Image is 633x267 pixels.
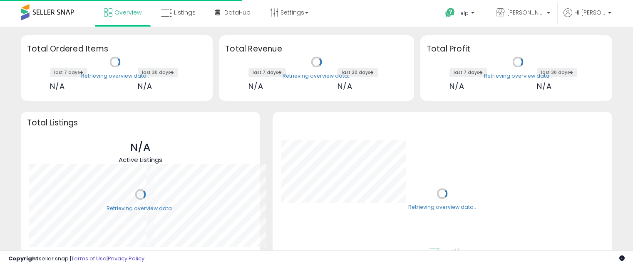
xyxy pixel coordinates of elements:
[507,8,544,17] span: [PERSON_NAME] International
[114,8,141,17] span: Overview
[408,204,476,211] div: Retrieving overview data..
[439,1,483,27] a: Help
[174,8,196,17] span: Listings
[484,72,552,80] div: Retrieving overview data..
[107,205,174,212] div: Retrieving overview data..
[457,10,469,17] span: Help
[81,72,149,80] div: Retrieving overview data..
[563,8,611,27] a: Hi [PERSON_NAME]
[574,8,606,17] span: Hi [PERSON_NAME]
[283,72,350,80] div: Retrieving overview data..
[445,7,455,18] i: Get Help
[224,8,251,17] span: DataHub
[8,255,144,263] div: seller snap | |
[8,255,39,262] strong: Copyright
